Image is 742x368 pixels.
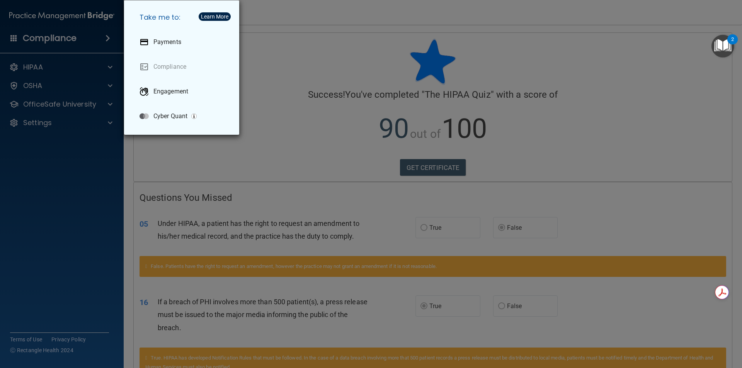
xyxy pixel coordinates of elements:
[133,56,233,78] a: Compliance
[711,35,734,58] button: Open Resource Center, 2 new notifications
[153,88,188,95] p: Engagement
[731,39,734,49] div: 2
[153,38,181,46] p: Payments
[133,31,233,53] a: Payments
[199,12,231,21] button: Learn More
[133,105,233,127] a: Cyber Quant
[153,112,187,120] p: Cyber Quant
[201,14,228,19] div: Learn More
[703,315,733,344] iframe: Drift Widget Chat Controller
[133,81,233,102] a: Engagement
[133,7,233,28] h5: Take me to:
